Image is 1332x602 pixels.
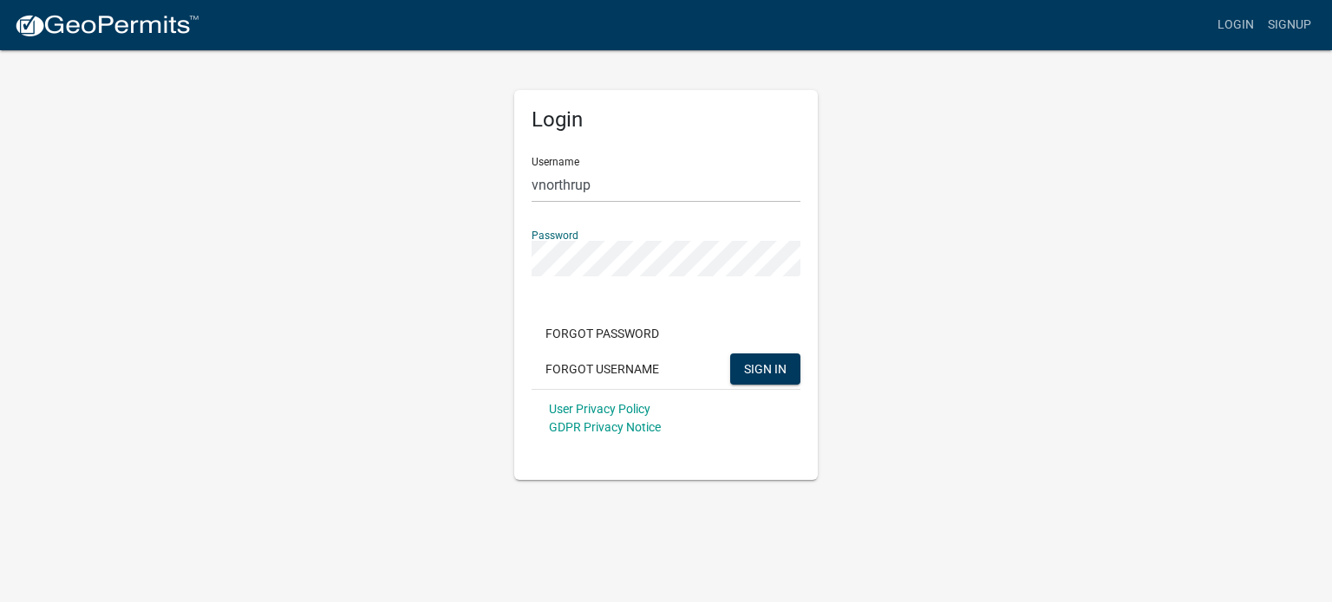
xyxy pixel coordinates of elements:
[549,402,650,416] a: User Privacy Policy
[1261,9,1318,42] a: Signup
[730,353,800,385] button: SIGN IN
[549,420,661,434] a: GDPR Privacy Notice
[532,107,800,133] h5: Login
[744,361,787,375] span: SIGN IN
[532,318,673,349] button: Forgot Password
[1211,9,1261,42] a: Login
[532,353,673,385] button: Forgot Username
